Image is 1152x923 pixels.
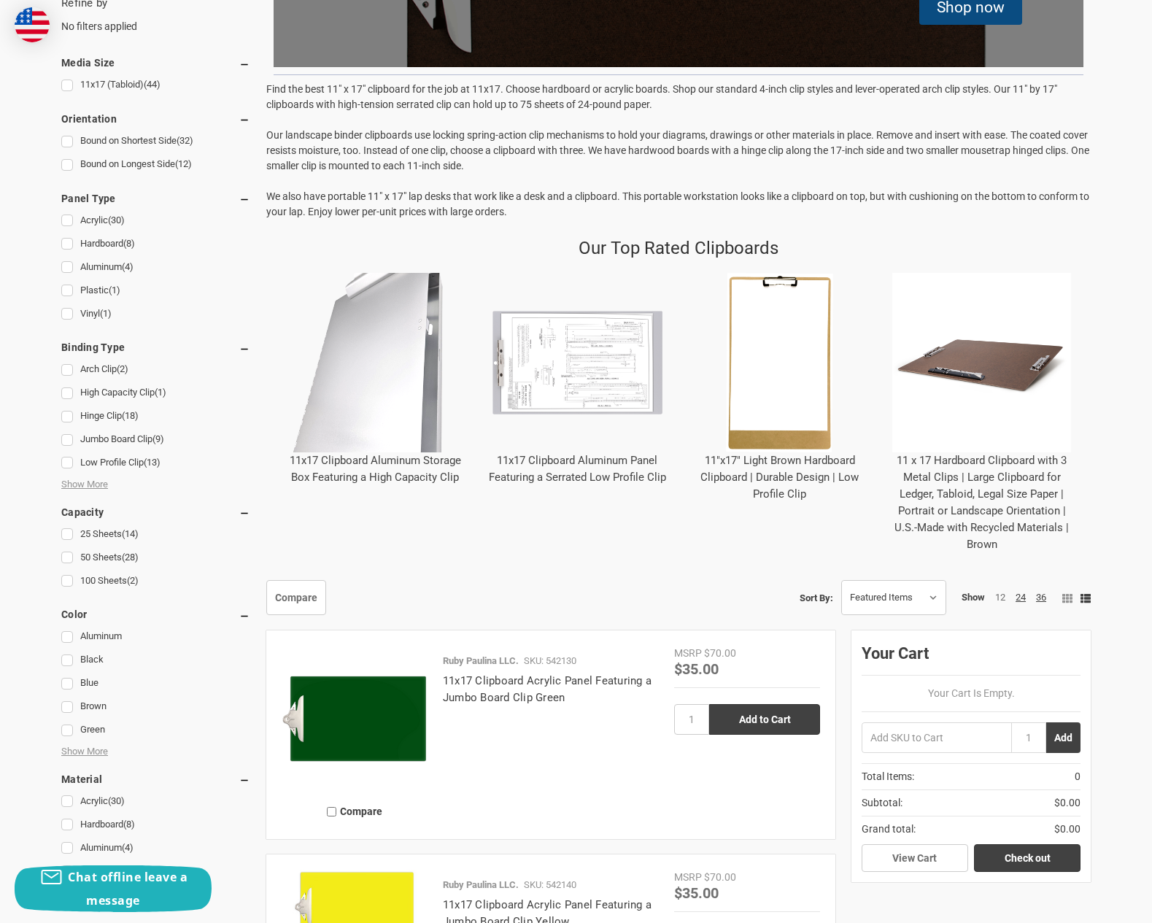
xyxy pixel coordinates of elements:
[443,878,519,892] p: Ruby Paulina LLC.
[488,273,667,452] img: 11x17 Clipboard Aluminum Panel Featuring a Serrated Low Profile Clip
[443,674,652,704] a: 11x17 Clipboard Acrylic Panel Featuring a Jumbo Board Clip Green
[117,363,128,374] span: (2)
[1054,795,1081,811] span: $0.00
[61,477,108,492] span: Show More
[61,503,250,521] h5: Capacity
[61,525,250,544] a: 25 Sheets
[1036,592,1046,603] a: 36
[674,646,702,661] div: MSRP
[489,454,666,484] a: 11x17 Clipboard Aluminum Panel Featuring a Serrated Low Profile Clip
[61,383,250,403] a: High Capacity Clip
[61,862,250,881] a: Plastic
[100,308,112,319] span: (1)
[61,771,250,788] h5: Material
[995,592,1005,603] a: 12
[122,528,139,539] span: (14)
[443,654,519,668] p: Ruby Paulina LLC.
[61,453,250,473] a: Low Profile Clip
[61,110,250,128] h5: Orientation
[674,870,702,885] div: MSRP
[155,387,166,398] span: (1)
[61,131,250,151] a: Bound on Shortest Side
[61,75,250,95] a: 11x17 (Tabloid)
[61,258,250,277] a: Aluminum
[690,273,869,452] img: 11"x17" Light Brown Hardboard Clipboard | Durable Design | Low Profile Clip
[266,190,1089,217] span: We also have portable 11" x 17" lap desks that work like a desk and a clipboard. This portable wo...
[524,878,576,892] p: SKU: 542140
[894,454,1069,551] a: 11 x 17 Hardboard Clipboard with 3 Metal Clips | Large Clipboard for Ledger, Tabloid, Legal Size ...
[266,83,1057,110] span: Find the best 11" x 17" clipboard for the job at 11x17. Choose hardboard or acrylic boards. Shop ...
[266,129,1089,171] span: Our landscape binder clipboards use locking spring-action clip mechanisms to hold your diagrams, ...
[122,261,134,272] span: (4)
[152,433,164,444] span: (9)
[679,261,881,514] div: 11"x17" Light Brown Hardboard Clipboard | Durable Design | Low Profile Clip
[282,800,428,824] label: Compare
[61,281,250,301] a: Plastic
[123,819,135,830] span: (8)
[61,815,250,835] a: Hardboard
[177,135,193,146] span: (32)
[674,659,719,678] span: $35.00
[282,646,428,792] img: 11x17 Clipboard Acrylic Panel Featuring a Jumbo Board Clip Green
[881,261,1083,564] div: 11 x 17 Hardboard Clipboard with 3 Metal Clips | Large Clipboard for Ledger, Tabloid, Legal Size ...
[123,238,135,249] span: (8)
[61,697,250,717] a: Brown
[61,430,250,449] a: Jumbo Board Clip
[15,7,50,42] img: duty and tax information for United States
[862,686,1081,701] p: Your Cart Is Empty.
[144,457,161,468] span: (13)
[61,155,250,174] a: Bound on Longest Side
[862,641,1081,676] div: Your Cart
[290,454,461,484] a: 11x17 Clipboard Aluminum Storage Box Featuring a High Capacity Clip
[109,285,120,296] span: (1)
[700,454,859,501] a: 11"x17" Light Brown Hardboard Clipboard | Durable Design | Low Profile Clip
[61,792,250,811] a: Acrylic
[61,304,250,324] a: Vinyl
[144,79,161,90] span: (44)
[1075,769,1081,784] span: 0
[122,842,134,853] span: (4)
[862,795,902,811] span: Subtotal:
[61,54,250,72] h5: Media Size
[108,795,125,806] span: (30)
[674,883,719,902] span: $35.00
[704,647,736,659] span: $70.00
[862,822,916,837] span: Grand total:
[892,273,1071,452] img: 11 x 17 Hardboard Clipboard with 3 Metal Clips | Large Clipboard for Ledger, Tabloid, Legal Size ...
[68,869,188,908] span: Chat offline leave a message
[61,606,250,623] h5: Color
[709,704,820,735] input: Add to Cart
[862,722,1011,753] input: Add SKU to Cart
[524,654,576,668] p: SKU: 542130
[61,211,250,231] a: Acrylic
[61,190,250,207] h5: Panel Type
[15,865,212,912] button: Chat offline leave a message
[61,720,250,740] a: Green
[61,571,250,591] a: 100 Sheets
[266,580,326,615] a: Compare
[327,807,336,816] input: Compare
[108,215,125,225] span: (30)
[61,360,250,379] a: Arch Clip
[122,552,139,563] span: (28)
[1016,592,1026,603] a: 24
[862,844,968,872] a: View Cart
[61,406,250,426] a: Hinge Clip
[579,235,778,261] p: Our Top Rated Clipboards
[122,410,139,421] span: (18)
[800,587,833,609] label: Sort By:
[704,871,736,883] span: $70.00
[127,575,139,586] span: (2)
[61,673,250,693] a: Blue
[61,650,250,670] a: Black
[1054,822,1081,837] span: $0.00
[61,339,250,356] h5: Binding Type
[274,261,476,497] div: 11x17 Clipboard Aluminum Storage Box Featuring a High Capacity Clip
[974,844,1081,872] a: Check out
[476,261,679,497] div: 11x17 Clipboard Aluminum Panel Featuring a Serrated Low Profile Clip
[61,627,250,646] a: Aluminum
[862,769,914,784] span: Total Items:
[61,234,250,254] a: Hardboard
[175,158,192,169] span: (12)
